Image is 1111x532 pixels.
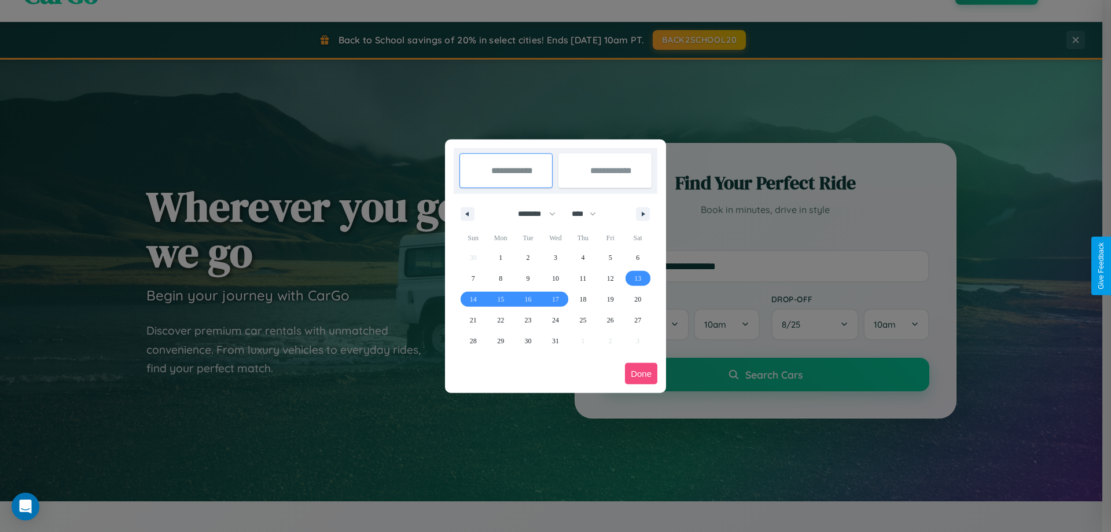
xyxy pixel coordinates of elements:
[499,268,502,289] span: 8
[542,247,569,268] button: 3
[1097,243,1105,289] div: Give Feedback
[487,247,514,268] button: 1
[625,363,657,384] button: Done
[634,310,641,331] span: 27
[624,268,652,289] button: 13
[514,331,542,351] button: 30
[624,247,652,268] button: 6
[579,289,586,310] span: 18
[554,247,557,268] span: 3
[569,268,597,289] button: 11
[597,268,624,289] button: 12
[597,229,624,247] span: Fri
[624,310,652,331] button: 27
[634,289,641,310] span: 20
[525,331,532,351] span: 30
[487,229,514,247] span: Mon
[607,310,614,331] span: 26
[514,229,542,247] span: Tue
[552,268,559,289] span: 10
[624,289,652,310] button: 20
[569,229,597,247] span: Thu
[514,310,542,331] button: 23
[552,310,559,331] span: 24
[459,229,487,247] span: Sun
[487,268,514,289] button: 8
[499,247,502,268] span: 1
[470,331,477,351] span: 28
[597,247,624,268] button: 5
[497,331,504,351] span: 29
[581,247,584,268] span: 4
[487,289,514,310] button: 15
[552,289,559,310] span: 17
[569,310,597,331] button: 25
[527,268,530,289] span: 9
[542,289,569,310] button: 17
[552,331,559,351] span: 31
[459,268,487,289] button: 7
[579,310,586,331] span: 25
[514,289,542,310] button: 16
[569,289,597,310] button: 18
[569,247,597,268] button: 4
[459,289,487,310] button: 14
[12,493,39,520] div: Open Intercom Messenger
[542,331,569,351] button: 31
[597,310,624,331] button: 26
[542,229,569,247] span: Wed
[514,247,542,268] button: 2
[636,247,639,268] span: 6
[470,310,477,331] span: 21
[525,289,532,310] span: 16
[542,268,569,289] button: 10
[470,289,477,310] span: 14
[472,268,475,289] span: 7
[497,289,504,310] span: 15
[542,310,569,331] button: 24
[459,310,487,331] button: 21
[597,289,624,310] button: 19
[514,268,542,289] button: 9
[634,268,641,289] span: 13
[487,310,514,331] button: 22
[624,229,652,247] span: Sat
[607,268,614,289] span: 12
[525,310,532,331] span: 23
[609,247,612,268] span: 5
[487,331,514,351] button: 29
[607,289,614,310] span: 19
[580,268,587,289] span: 11
[459,331,487,351] button: 28
[497,310,504,331] span: 22
[527,247,530,268] span: 2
